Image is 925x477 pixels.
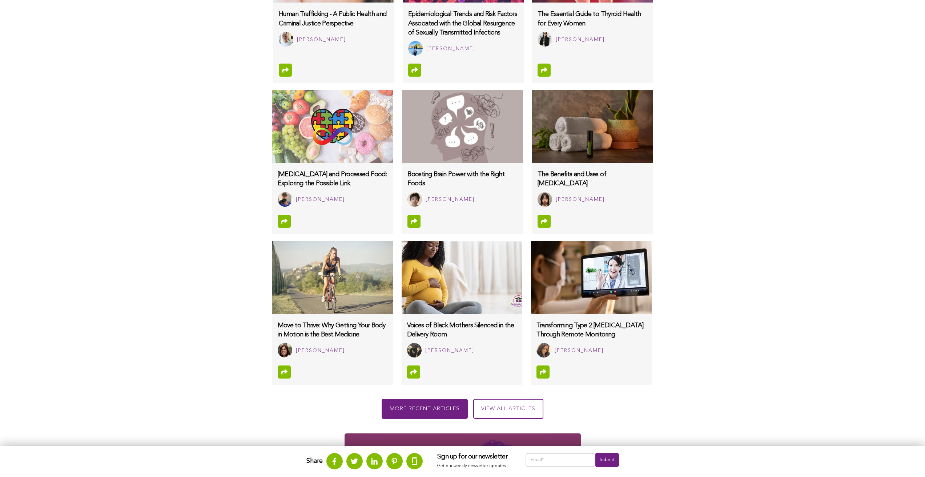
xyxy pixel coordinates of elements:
[538,170,647,188] h3: The Benefits and Uses of [MEDICAL_DATA]
[402,241,522,314] img: voices-of-black-mothers-silenced-in-the-delivery-room
[306,458,323,464] strong: Share
[536,343,551,357] img: Claudia Ciceron
[297,35,346,44] div: [PERSON_NAME]
[402,163,523,212] a: Boosting Brain Power with the Right Foods Max Shi [PERSON_NAME]
[538,192,552,207] img: Hung Lam
[531,314,652,363] a: Transforming Type 2 [MEDICAL_DATA] Through Remote Monitoring Claudia Ciceron [PERSON_NAME]
[272,241,393,314] img: move-to-thrive-why-getting-your-body-in-motion-is-the-best-medicine
[425,346,474,355] div: [PERSON_NAME]
[278,192,292,207] img: Mubtasim Hossain
[437,462,511,470] p: Get our weekly newsletter updates.
[407,343,422,357] img: Alexis Fedrick
[296,195,345,204] div: [PERSON_NAME]
[408,10,518,37] h3: Epidemiological Trends and Risk Factors Associated with the Global Resurgence of Sexually Transmi...
[473,399,543,419] a: View all articles
[532,3,653,52] a: The Essential Guide to Thyroid Health for Every Women Krupa Patel [PERSON_NAME]
[278,170,387,188] h3: [MEDICAL_DATA] and Processed Food: Exploring the Possible Link
[407,192,422,207] img: Max Shi
[273,3,394,52] a: Human Trafficking - A Public Health and Criminal Justice Perspective Katy Dunham [PERSON_NAME]
[556,35,605,44] div: [PERSON_NAME]
[278,321,387,339] h3: Move to Thrive: Why Getting Your Body in Motion is the Best Medicine
[556,195,605,204] div: [PERSON_NAME]
[538,10,647,28] h3: The Essential Guide to Thyroid Health for Every Women
[272,90,393,163] img: autism-and-processed-food-exploring-the-possible-link
[403,3,523,61] a: Epidemiological Trends and Risk Factors Associated with the Global Resurgence of Sexually Transmi...
[272,314,393,363] a: Move to Thrive: Why Getting Your Body in Motion is the Best Medicine Natalina Bacus [PERSON_NAME]
[889,442,925,477] iframe: Chat Widget
[272,163,393,212] a: [MEDICAL_DATA] and Processed Food: Exploring the Possible Link Mubtasim Hossain [PERSON_NAME]
[426,44,475,53] div: [PERSON_NAME]
[402,314,522,363] a: Voices of Black Mothers Silenced in the Delivery Room Alexis Fedrick [PERSON_NAME]
[532,163,653,212] a: The Benefits and Uses of [MEDICAL_DATA] Hung Lam [PERSON_NAME]
[536,321,646,339] h3: Transforming Type 2 [MEDICAL_DATA] Through Remote Monitoring
[408,41,423,56] img: Jeeval Aneesha Kotla
[555,346,604,355] div: [PERSON_NAME]
[412,457,417,465] img: glassdoor.svg
[595,453,619,467] input: Submit
[426,195,475,204] div: [PERSON_NAME]
[538,32,552,47] img: Krupa Patel
[526,453,596,467] input: Email*
[279,32,293,47] img: Katy Dunham
[407,321,517,339] h3: Voices of Black Mothers Silenced in the Delivery Room
[278,343,292,357] img: Natalina Bacus
[407,170,517,188] h3: Boosting Brain Power with the Right Foods
[402,90,523,163] img: boosting-brain-power-with-the-right-foods
[279,10,389,28] h3: Human Trafficking - A Public Health and Criminal Justice Perspective
[437,453,511,461] h3: Sign up for our newsletter
[532,90,653,163] img: the-benefits-and-uses-of-tea-tree-oil
[296,346,345,355] div: [PERSON_NAME]
[382,399,468,419] div: More recent articles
